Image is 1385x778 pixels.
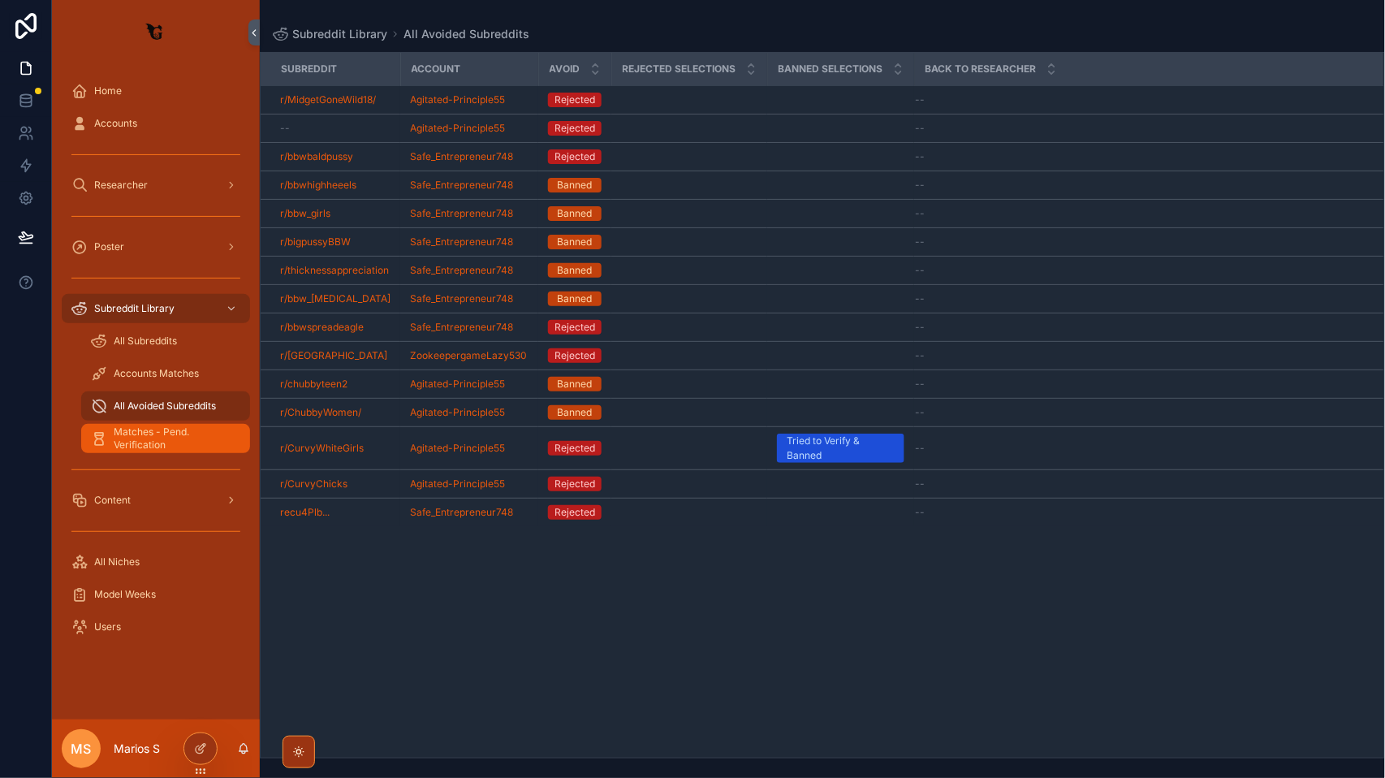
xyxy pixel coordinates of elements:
[94,240,124,253] span: Poster
[548,178,602,192] a: Banned
[62,294,250,323] a: Subreddit Library
[280,207,330,220] a: r/bbw_girls
[558,405,593,420] div: Banned
[280,292,390,305] a: r/bbw_[MEDICAL_DATA]
[410,179,513,192] a: Safe_Entrepreneur748
[558,235,593,249] div: Banned
[410,321,513,334] a: Safe_Entrepreneur748
[410,292,529,305] a: Safe_Entrepreneur748
[410,264,513,277] a: Safe_Entrepreneur748
[273,26,387,42] a: Subreddit Library
[554,93,595,107] div: Rejected
[554,348,595,363] div: Rejected
[280,207,390,220] a: r/bbw_girls
[554,441,595,456] div: Rejected
[281,63,337,76] span: Subreddit
[915,442,925,455] span: --
[915,292,1363,305] a: --
[280,506,330,519] span: recu4Plb...
[62,109,250,138] a: Accounts
[280,478,390,491] a: r/CurvyChicks
[81,326,250,356] a: All Subreddits
[410,93,505,106] span: Agitated-Principle55
[550,63,580,76] span: Avoid
[915,406,925,419] span: --
[410,207,513,220] a: Safe_Entrepreneur748
[548,505,602,520] a: Rejected
[915,406,1363,419] a: --
[62,171,250,200] a: Researcher
[915,478,1363,491] a: --
[280,93,376,106] a: r/MidgetGoneWild18/
[410,264,529,277] a: Safe_Entrepreneur748
[915,150,925,163] span: --
[548,121,602,136] a: Rejected
[280,478,347,491] a: r/CurvyChicks
[81,359,250,388] a: Accounts Matches
[292,26,387,42] span: Subreddit Library
[915,378,925,391] span: --
[81,424,250,453] a: Matches - Pend. Verification
[280,506,390,519] a: recu4Plb...
[410,378,505,391] span: Agitated-Principle55
[280,442,364,455] a: r/CurvyWhiteGirls
[71,739,92,759] span: MS
[915,378,1363,391] a: --
[777,434,904,463] a: Tried to Verify & Banned
[412,63,461,76] span: Account
[410,478,529,491] a: Agitated-Principle55
[62,232,250,261] a: Poster
[548,348,602,363] a: Rejected
[548,149,602,164] a: Rejected
[554,477,595,491] div: Rejected
[280,264,389,277] span: r/thicknessappreciation
[280,406,390,419] a: r/ChubbyWomen/
[779,63,883,76] span: Banned Selections
[94,84,122,97] span: Home
[94,588,156,601] span: Model Weeks
[114,335,177,348] span: All Subreddits
[548,377,602,391] a: Banned
[94,117,137,130] span: Accounts
[915,207,925,220] span: --
[410,349,527,362] span: ZookeepergameLazy530
[548,93,602,107] a: Rejected
[548,206,602,221] a: Banned
[280,378,347,391] a: r/chubbyteen2
[280,321,364,334] a: r/bbwspreadeagle
[410,122,505,135] a: Agitated-Principle55
[280,406,361,419] span: r/ChubbyWomen/
[548,405,602,420] a: Banned
[548,263,602,278] a: Banned
[280,179,356,192] a: r/bbwhighheeels
[915,506,925,519] span: --
[62,486,250,515] a: Content
[915,236,925,249] span: --
[280,122,290,135] span: --
[558,263,593,278] div: Banned
[410,406,505,419] span: Agitated-Principle55
[787,434,895,463] div: Tried to Verify & Banned
[915,179,1363,192] a: --
[114,426,234,452] span: Matches - Pend. Verification
[280,349,390,362] a: r/[GEOGRAPHIC_DATA]
[403,26,529,42] a: All Avoided Subreddits
[410,292,513,305] span: Safe_Entrepreneur748
[280,93,390,106] a: r/MidgetGoneWild18/
[94,494,131,507] span: Content
[410,442,529,455] a: Agitated-Principle55
[410,321,529,334] a: Safe_Entrepreneur748
[915,292,925,305] span: --
[410,442,505,455] a: Agitated-Principle55
[410,236,513,249] a: Safe_Entrepreneur748
[81,391,250,421] a: All Avoided Subreddits
[52,65,260,663] div: scrollable content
